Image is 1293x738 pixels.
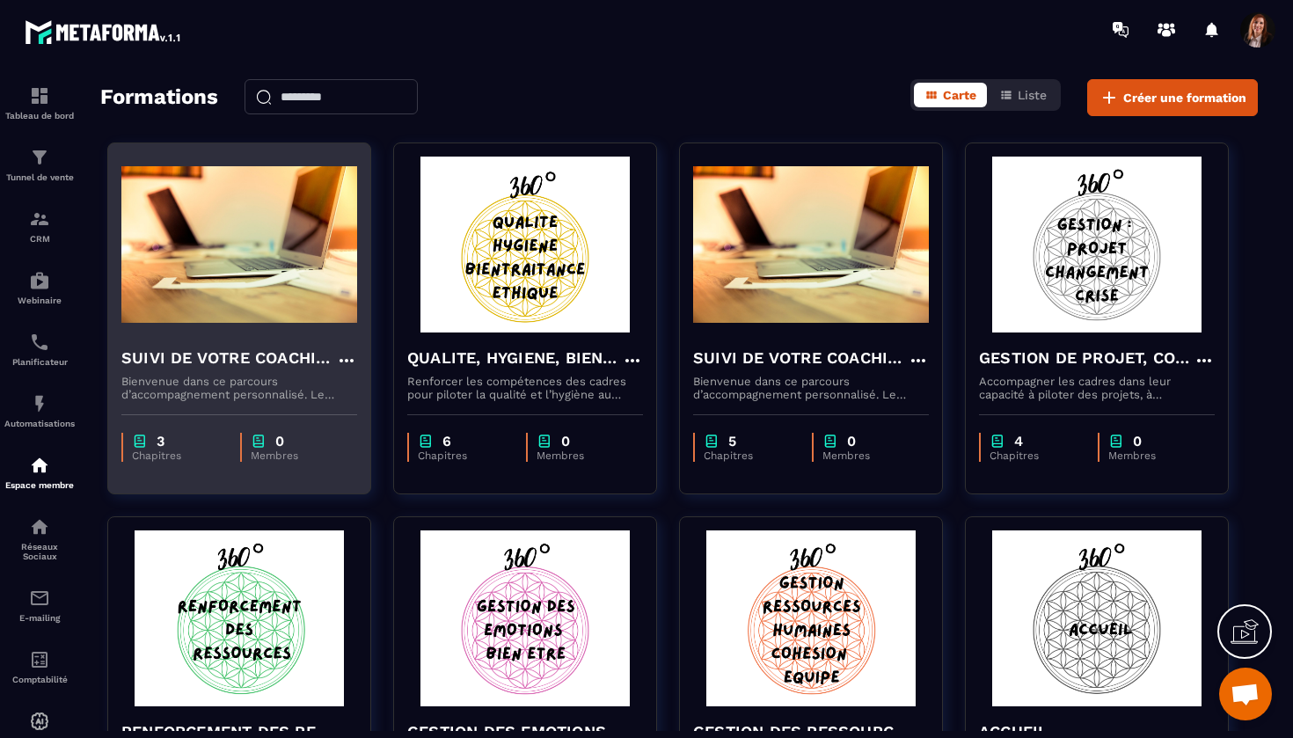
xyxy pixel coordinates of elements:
a: formation-backgroundQUALITE, HYGIENE, BIENTRAITANCE ET ETHIQUERenforcer les compétences des cadre... [393,142,679,516]
img: formation-background [121,530,357,706]
p: Membres [251,449,340,462]
img: formation-background [121,157,357,332]
button: Créer une formation [1087,79,1258,116]
img: chapter [251,433,267,449]
span: Carte [943,88,976,102]
p: Tableau de bord [4,111,75,121]
p: Webinaire [4,296,75,305]
a: formation-backgroundSUIVI DE VOTRE COACHING - CopyBienvenue dans ce parcours d’accompagnement per... [107,142,393,516]
img: chapter [990,433,1005,449]
p: CRM [4,234,75,244]
a: automationsautomationsAutomatisations [4,380,75,442]
img: chapter [537,433,552,449]
h4: GESTION DE PROJET, CONDUITE DU CHANGEMENT ET GESTION DE CRISE [979,346,1194,370]
p: Comptabilité [4,675,75,684]
p: Automatisations [4,419,75,428]
img: formation-background [407,157,643,332]
p: Planificateur [4,357,75,367]
p: Membres [822,449,911,462]
p: 0 [1133,433,1142,449]
p: Tunnel de vente [4,172,75,182]
p: Espace membre [4,480,75,490]
p: Chapitres [990,449,1080,462]
a: accountantaccountantComptabilité [4,636,75,698]
img: automations [29,270,50,291]
p: Renforcer les compétences des cadres pour piloter la qualité et l’hygiène au quotidien, tout en i... [407,375,643,401]
p: Membres [1108,449,1197,462]
img: logo [25,16,183,47]
h4: SUIVI DE VOTRE COACHING [693,346,908,370]
p: 0 [561,433,570,449]
p: Chapitres [132,449,223,462]
p: Chapitres [418,449,508,462]
img: social-network [29,516,50,537]
a: schedulerschedulerPlanificateur [4,318,75,380]
img: formation [29,85,50,106]
p: E-mailing [4,613,75,623]
h4: SUIVI DE VOTRE COACHING - Copy [121,346,336,370]
img: automations [29,455,50,476]
a: formationformationCRM [4,195,75,257]
img: chapter [132,433,148,449]
button: Carte [914,83,987,107]
p: 0 [275,433,284,449]
a: formation-backgroundSUIVI DE VOTRE COACHINGBienvenue dans ce parcours d’accompagnement personnali... [679,142,965,516]
a: social-networksocial-networkRéseaux Sociaux [4,503,75,574]
p: Réseaux Sociaux [4,542,75,561]
p: Membres [537,449,625,462]
p: Bienvenue dans ce parcours d’accompagnement personnalisé. Le coaching que vous commencez [DATE] e... [693,375,929,401]
a: formationformationTableau de bord [4,72,75,134]
img: chapter [1108,433,1124,449]
img: chapter [418,433,434,449]
button: Liste [989,83,1057,107]
p: 3 [157,433,164,449]
p: 0 [847,433,856,449]
img: email [29,588,50,609]
img: chapter [822,433,838,449]
p: 5 [728,433,736,449]
img: formation [29,208,50,230]
img: scheduler [29,332,50,353]
a: emailemailE-mailing [4,574,75,636]
img: formation-background [693,530,929,706]
img: formation-background [407,530,643,706]
a: automationsautomationsEspace membre [4,442,75,503]
span: Créer une formation [1123,89,1246,106]
img: formation-background [693,157,929,332]
img: automations [29,393,50,414]
a: Ouvrir le chat [1219,668,1272,720]
h4: QUALITE, HYGIENE, BIENTRAITANCE ET ETHIQUE [407,346,622,370]
p: Bienvenue dans ce parcours d’accompagnement personnalisé. Le coaching que vous commencez [DATE] e... [121,375,357,401]
img: formation [29,147,50,168]
img: formation-background [979,157,1215,332]
img: accountant [29,649,50,670]
h2: Formations [100,79,218,116]
p: Accompagner les cadres dans leur capacité à piloter des projets, à embarquer les équipes dans le ... [979,375,1215,401]
img: automations [29,711,50,732]
img: formation-background [979,530,1215,706]
span: Liste [1018,88,1047,102]
a: formationformationTunnel de vente [4,134,75,195]
img: chapter [704,433,720,449]
p: 4 [1014,433,1023,449]
a: automationsautomationsWebinaire [4,257,75,318]
p: 6 [442,433,451,449]
p: Chapitres [704,449,794,462]
a: formation-backgroundGESTION DE PROJET, CONDUITE DU CHANGEMENT ET GESTION DE CRISEAccompagner les ... [965,142,1251,516]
